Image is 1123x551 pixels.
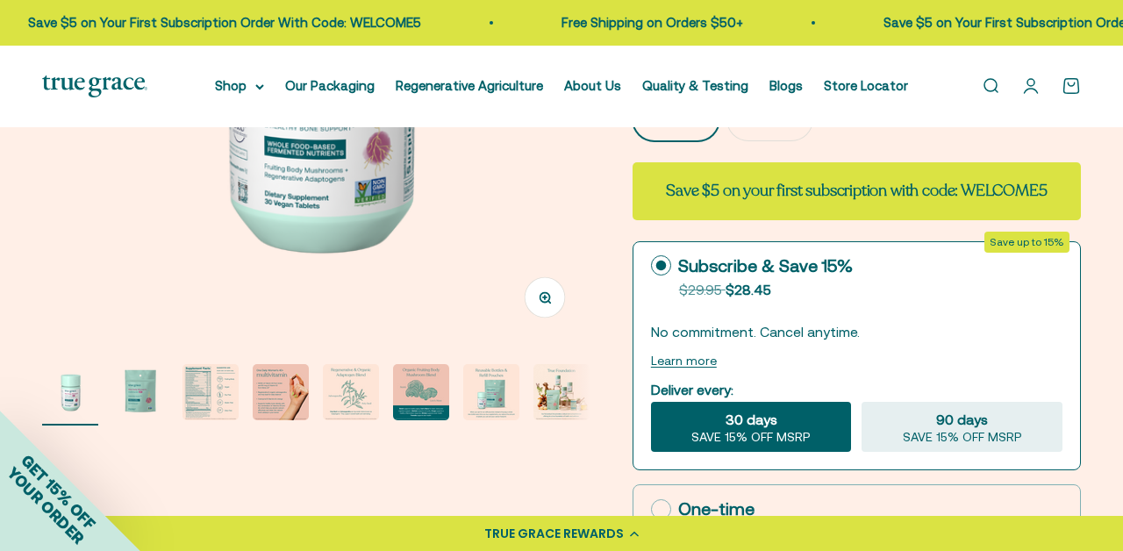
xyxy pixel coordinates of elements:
[642,78,748,93] a: Quality & Testing
[182,364,239,426] button: Go to item 3
[484,525,624,543] div: TRUE GRACE REWARDS
[18,451,99,533] span: GET 15% OFF
[533,364,590,426] button: Go to item 8
[253,364,309,420] img: - 1200IU of Vitamin D3 from lichen and 60 mcg of Vitamin K2 from Mena-Q7 - Regenerative & organic...
[769,78,803,93] a: Blogs
[112,364,168,426] button: Go to item 2
[4,463,88,547] span: YOUR ORDER
[253,364,309,426] button: Go to item 4
[824,78,908,93] a: Store Locator
[285,78,375,93] a: Our Packaging
[564,78,621,93] a: About Us
[42,364,98,420] img: Daily Multivitamin for Immune Support, Energy, Daily Balance, and Healthy Bone Support* Vitamin A...
[42,364,98,426] button: Go to item 1
[463,364,519,420] img: When you opt out for our refill pouches instead of buying a whole new bottle every time you buy s...
[215,75,264,97] summary: Shop
[463,364,519,426] button: Go to item 7
[396,78,543,93] a: Regenerative Agriculture
[561,15,742,30] a: Free Shipping on Orders $50+
[393,364,449,420] img: Reishi supports healthy aging. Lion's Mane for brain, nerve, and cognitive support. Maitake suppo...
[323,364,379,426] button: Go to item 5
[27,12,420,33] p: Save $5 on Your First Subscription Order With Code: WELCOME5
[112,364,168,420] img: Daily Multivitamin for Immune Support, Energy, Daily Balance, and Healthy Bone Support* - Vitamin...
[182,364,239,420] img: Fruiting Body Vegan Soy Free Gluten Free Dairy Free
[393,364,449,426] button: Go to item 6
[666,180,1047,201] strong: Save $5 on your first subscription with code: WELCOME5
[533,364,590,420] img: Our full product line provides a robust and comprehensive offering for a true foundation of healt...
[323,364,379,420] img: Holy Basil and Ashwagandha are Ayurvedic herbs known as "adaptogens." They support overall health...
